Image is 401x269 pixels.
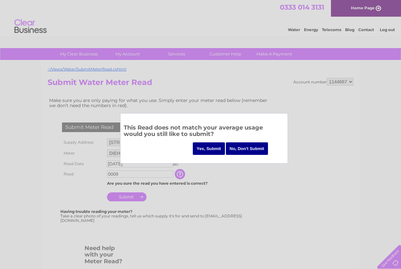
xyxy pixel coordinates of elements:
[288,27,300,32] a: Water
[322,27,341,32] a: Telecoms
[193,142,225,155] input: Yes, Submit
[49,4,353,31] div: Clear Business is a trading name of Verastar Limited (registered in [GEOGRAPHIC_DATA] No. 3667643...
[226,142,268,155] input: No, Don't Submit
[358,27,374,32] a: Contact
[124,123,284,141] h3: This Read does not match your average usage would you still like to submit?
[380,27,395,32] a: Log out
[14,17,47,36] img: logo.png
[280,3,324,11] a: 0333 014 3131
[345,27,354,32] a: Blog
[304,27,318,32] a: Energy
